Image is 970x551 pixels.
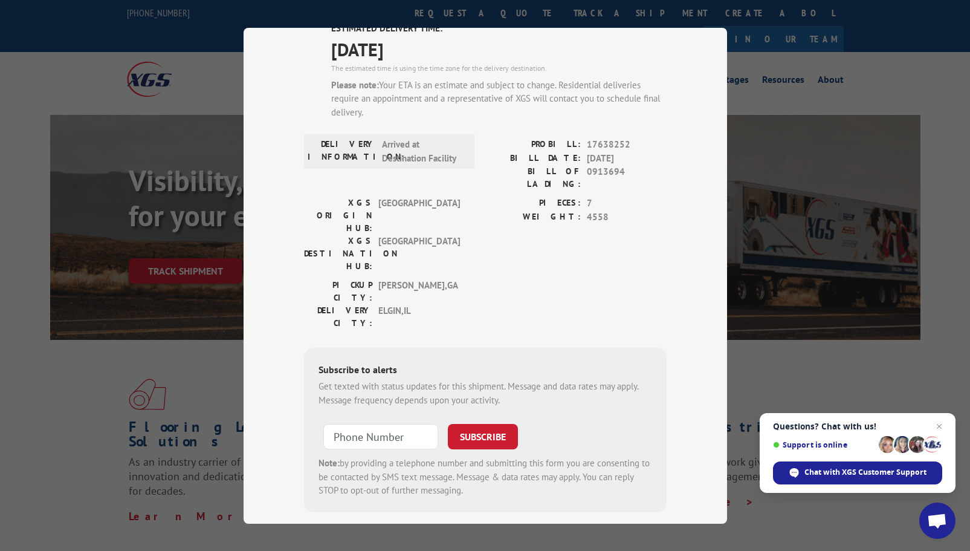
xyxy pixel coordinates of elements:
[323,424,438,449] input: Phone Number
[919,503,955,539] div: Open chat
[382,138,464,165] span: Arrived at Destination Facility
[331,79,379,90] strong: Please note:
[804,467,926,478] span: Chat with XGS Customer Support
[378,304,460,330] span: ELGIN , IL
[378,197,460,235] span: [GEOGRAPHIC_DATA]
[587,151,667,165] span: [DATE]
[378,279,460,304] span: [PERSON_NAME] , GA
[485,197,581,210] label: PIECES:
[587,165,667,191] span: 0913694
[773,422,942,431] span: Questions? Chat with us!
[587,197,667,210] span: 7
[331,78,667,119] div: Your ETA is an estimate and subject to change. Residential deliveries require an appointment and ...
[485,138,581,152] label: PROBILL:
[304,279,372,304] label: PICKUP CITY:
[304,304,372,330] label: DELIVERY CITY:
[308,138,376,165] label: DELIVERY INFORMATION:
[485,165,581,191] label: BILL OF LADING:
[304,197,372,235] label: XGS ORIGIN HUB:
[318,362,652,380] div: Subscribe to alerts
[587,138,667,152] span: 17638252
[448,424,518,449] button: SUBSCRIBE
[485,210,581,224] label: WEIGHT:
[485,151,581,165] label: BILL DATE:
[378,235,460,273] span: [GEOGRAPHIC_DATA]
[932,419,946,434] span: Close chat
[331,62,667,73] div: The estimated time is using the time zone for the delivery destination.
[318,380,652,407] div: Get texted with status updates for this shipment. Message and data rates may apply. Message frequ...
[304,235,372,273] label: XGS DESTINATION HUB:
[587,210,667,224] span: 4558
[773,461,942,484] div: Chat with XGS Customer Support
[331,22,667,36] label: ESTIMATED DELIVERY TIME:
[318,457,652,498] div: by providing a telephone number and submitting this form you are consenting to be contacted by SM...
[331,35,667,62] span: [DATE]
[318,457,340,469] strong: Note:
[773,440,875,449] span: Support is online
